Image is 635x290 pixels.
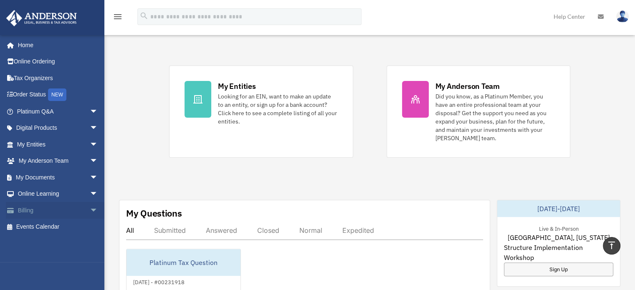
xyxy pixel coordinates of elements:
a: Order StatusNEW [6,86,111,103]
a: menu [113,15,123,22]
span: arrow_drop_down [90,153,106,170]
a: Online Learningarrow_drop_down [6,186,111,202]
div: Expedited [342,226,374,235]
div: Live & In-Person [532,224,585,232]
i: vertical_align_top [607,240,617,250]
a: My Anderson Teamarrow_drop_down [6,153,111,169]
div: All [126,226,134,235]
span: arrow_drop_down [90,120,106,137]
div: Platinum Tax Question [126,249,240,276]
div: My Questions [126,207,182,219]
span: Structure Implementation Workshop [504,242,613,262]
div: My Entities [218,81,256,91]
a: Digital Productsarrow_drop_down [6,120,111,136]
div: NEW [48,88,66,101]
div: Did you know, as a Platinum Member, you have an entire professional team at your disposal? Get th... [435,92,555,142]
a: Home [6,37,106,53]
div: [DATE]-[DATE] [497,200,620,217]
div: Normal [299,226,322,235]
a: Billingarrow_drop_down [6,202,111,219]
i: menu [113,12,123,22]
a: My Entitiesarrow_drop_down [6,136,111,153]
span: arrow_drop_down [90,103,106,120]
span: arrow_drop_down [90,169,106,186]
span: arrow_drop_down [90,186,106,203]
div: Looking for an EIN, want to make an update to an entity, or sign up for a bank account? Click her... [218,92,337,126]
img: Anderson Advisors Platinum Portal [4,10,79,26]
span: [GEOGRAPHIC_DATA], [US_STATE] [507,232,610,242]
a: My Anderson Team Did you know, as a Platinum Member, you have an entire professional team at your... [387,66,570,158]
div: Closed [257,226,279,235]
a: vertical_align_top [603,237,620,255]
div: Submitted [154,226,186,235]
a: Events Calendar [6,219,111,235]
a: Online Ordering [6,53,111,70]
i: search [139,11,149,20]
span: arrow_drop_down [90,202,106,219]
a: Platinum Q&Aarrow_drop_down [6,103,111,120]
div: [DATE] - #00231918 [126,277,191,286]
div: My Anderson Team [435,81,500,91]
a: Tax Organizers [6,70,111,86]
span: arrow_drop_down [90,136,106,153]
a: Sign Up [504,262,613,276]
a: My Documentsarrow_drop_down [6,169,111,186]
a: My Entities Looking for an EIN, want to make an update to an entity, or sign up for a bank accoun... [169,66,353,158]
img: User Pic [616,10,629,23]
div: Answered [206,226,237,235]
